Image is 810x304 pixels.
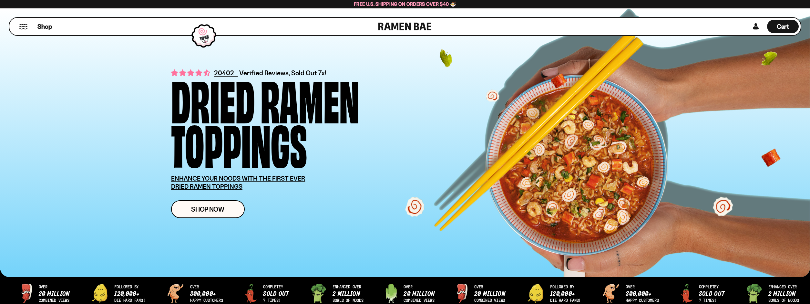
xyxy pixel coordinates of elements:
[171,76,255,121] div: Dried
[171,174,305,190] u: ENHANCE YOUR NOODS WITH THE FIRST EVER DRIED RAMEN TOPPINGS
[191,206,224,213] span: Shop Now
[777,23,789,30] span: Cart
[261,76,359,121] div: Ramen
[171,200,245,218] a: Shop Now
[37,20,52,33] a: Shop
[171,121,307,165] div: Toppings
[354,1,456,7] span: Free U.S. Shipping on Orders over $40 🍜
[37,22,52,31] span: Shop
[767,18,799,35] div: Cart
[19,24,28,29] button: Mobile Menu Trigger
